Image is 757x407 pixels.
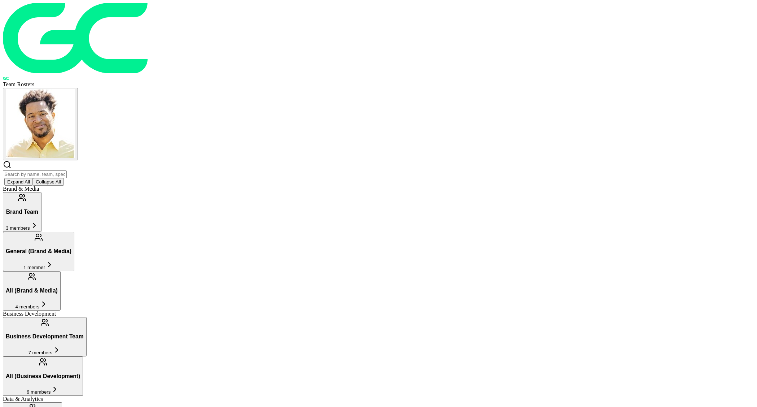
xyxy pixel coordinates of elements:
[28,350,52,355] span: 7 members
[3,186,39,192] span: Brand & Media
[6,333,84,340] h3: Business Development Team
[3,271,61,311] button: All (Brand & Media)4 members
[6,209,39,215] h3: Brand Team
[23,265,45,270] span: 1 member
[3,232,74,271] button: General (Brand & Media)1 member
[16,304,40,309] span: 4 members
[3,81,34,87] span: Team Rosters
[3,317,87,356] button: Business Development Team7 members
[33,178,64,186] button: Collapse All
[27,389,51,395] span: 6 members
[3,170,67,178] input: Search by name, team, specialty, or title...
[6,373,80,380] h3: All (Business Development)
[4,178,33,186] button: Expand All
[6,287,58,294] h3: All (Brand & Media)
[3,192,41,231] button: Brand Team3 members
[6,225,30,231] span: 3 members
[3,356,83,396] button: All (Business Development)6 members
[3,311,56,317] span: Business Development
[3,396,43,402] span: Data & Analytics
[6,248,71,255] h3: General (Brand & Media)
